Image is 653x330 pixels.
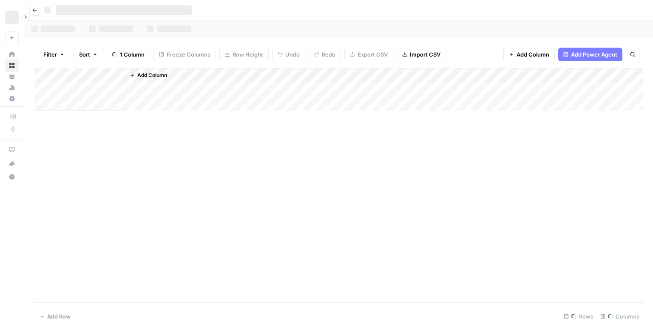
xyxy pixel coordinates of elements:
[517,50,549,59] span: Add Column
[5,143,19,156] a: AirOps Academy
[397,48,446,61] button: Import CSV
[571,50,617,59] span: Add Power Agent
[272,48,305,61] button: Undo
[5,81,19,94] a: Usage
[5,92,19,105] a: Settings
[358,50,388,59] span: Export CSV
[410,50,440,59] span: Import CSV
[107,48,150,61] button: 1 Column
[219,48,269,61] button: Row Height
[597,310,643,323] div: Columns
[503,48,555,61] button: Add Column
[153,48,216,61] button: Freeze Columns
[309,48,341,61] button: Redo
[5,48,19,61] a: Home
[74,48,103,61] button: Sort
[5,156,19,170] button: What's new?
[5,170,19,184] button: Help + Support
[43,50,57,59] span: Filter
[285,50,300,59] span: Undo
[5,70,19,83] a: Your Data
[558,48,622,61] button: Add Power Agent
[233,50,263,59] span: Row Height
[137,71,167,79] span: Add Column
[344,48,393,61] button: Export CSV
[322,50,335,59] span: Redo
[167,50,210,59] span: Freeze Columns
[34,310,76,323] button: Add Row
[47,312,71,321] span: Add Row
[126,70,170,81] button: Add Column
[38,48,70,61] button: Filter
[560,310,597,323] div: Rows
[79,50,90,59] span: Sort
[120,50,145,59] span: 1 Column
[5,59,19,72] a: Browse
[6,157,18,170] div: What's new?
